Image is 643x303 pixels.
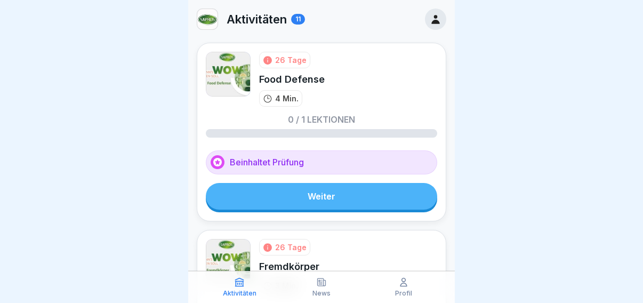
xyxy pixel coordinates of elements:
div: 11 [291,14,305,25]
p: 0 / 1 Lektionen [288,115,355,124]
img: kf7i1i887rzam0di2wc6oekd.png [197,9,218,29]
p: Aktivitäten [227,12,287,26]
img: b09us41hredzt9sfzsl3gafq.png [206,52,251,97]
p: 4 Min. [275,93,299,104]
div: 26 Tage [275,242,307,253]
div: Fremdkörper [259,260,319,273]
div: Food Defense [259,73,325,86]
div: 26 Tage [275,54,307,66]
div: Beinhaltet Prüfung [206,150,437,174]
p: Aktivitäten [223,290,256,297]
p: News [312,290,331,297]
a: Weiter [206,183,437,210]
img: tkgbk1fn8zp48wne4tjen41h.png [206,239,251,284]
p: Profil [395,290,412,297]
